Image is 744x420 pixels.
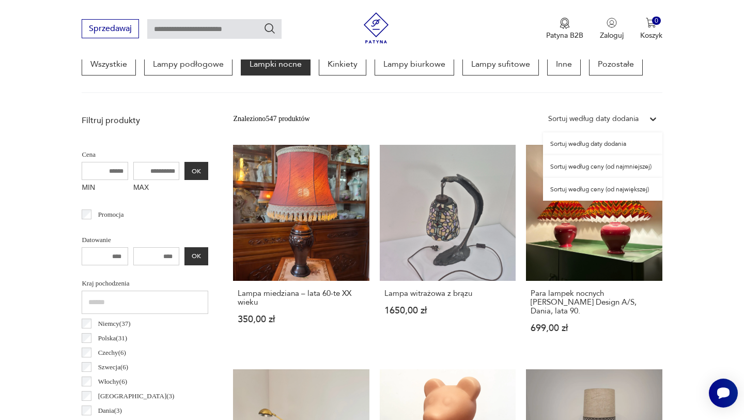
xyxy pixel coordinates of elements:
[384,306,511,315] p: 1650,00 zł
[531,324,657,333] p: 699,00 zł
[98,209,124,220] p: Promocja
[82,234,208,246] p: Datowanie
[546,18,583,40] a: Ikona medaluPatyna B2B
[144,53,233,76] a: Lampy podłogowe
[82,149,208,160] p: Cena
[543,155,662,178] div: Sortuj według ceny (od najmniejszej)
[184,247,208,265] button: OK
[98,318,131,329] p: Niemcy ( 37 )
[98,362,129,373] p: Szwecja ( 6 )
[589,53,643,76] a: Pozostałe
[375,53,454,76] a: Lampy biurkowe
[82,278,208,289] p: Kraj pochodzenia
[526,145,662,353] a: Para lampek nocnych Lene Bierre Design A/S, Dania, lata 90.Para lampek nocnych [PERSON_NAME] Desi...
[98,391,175,402] p: [GEOGRAPHIC_DATA] ( 3 )
[384,289,511,298] h3: Lampa witrażowa z brązu
[531,289,657,316] h3: Para lampek nocnych [PERSON_NAME] Design A/S, Dania, lata 90.
[546,31,583,40] p: Patyna B2B
[560,18,570,29] img: Ikona medalu
[548,113,639,125] div: Sortuj według daty dodania
[82,53,136,76] a: Wszystkie
[319,53,366,76] a: Kinkiety
[98,376,127,387] p: Włochy ( 6 )
[82,26,139,33] a: Sprzedawaj
[361,12,392,43] img: Patyna - sklep z meblami i dekoracjami vintage
[543,178,662,201] div: Sortuj według ceny (od największej)
[133,180,180,197] label: MAX
[98,405,122,416] p: Dania ( 3 )
[646,18,656,28] img: Ikona koszyka
[263,22,276,35] button: Szukaj
[462,53,539,76] a: Lampy sufitowe
[543,132,662,155] div: Sortuj według daty dodania
[600,18,624,40] button: Zaloguj
[233,113,309,125] div: Znaleziono 547 produktów
[98,347,126,358] p: Czechy ( 6 )
[233,145,369,353] a: Lampa miedziana – lata 60-te XX wiekuLampa miedziana – lata 60-te XX wieku350,00 zł
[82,180,128,197] label: MIN
[98,333,127,344] p: Polska ( 31 )
[184,162,208,180] button: OK
[607,18,617,28] img: Ikonka użytkownika
[709,379,738,408] iframe: Smartsupp widget button
[241,53,311,76] a: Lampki nocne
[652,17,661,25] div: 0
[547,53,581,76] a: Inne
[640,31,662,40] p: Koszyk
[238,315,364,324] p: 350,00 zł
[380,145,516,353] a: Lampa witrażowa z brązuLampa witrażowa z brązu1650,00 zł
[82,115,208,126] p: Filtruj produkty
[82,19,139,38] button: Sprzedawaj
[640,18,662,40] button: 0Koszyk
[546,18,583,40] button: Patyna B2B
[238,289,364,307] h3: Lampa miedziana – lata 60-te XX wieku
[600,31,624,40] p: Zaloguj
